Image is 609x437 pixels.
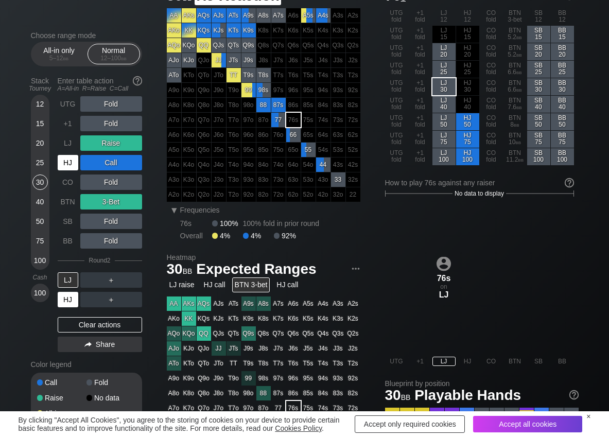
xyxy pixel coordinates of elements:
[197,113,211,127] div: 100% fold in prior round
[212,128,226,142] div: 100% fold in prior round
[37,394,86,401] div: Raise
[301,8,316,23] div: A5s
[480,148,503,165] div: CO fold
[514,121,519,128] span: bb
[286,143,301,157] div: 100% fold in prior round
[503,96,527,113] div: BTN 7.6
[456,61,479,78] div: 100% fold in prior round
[316,53,330,67] div: 100% fold in prior round
[227,38,241,53] div: QTs
[275,424,322,432] a: Cookies Policy
[182,53,196,67] div: KJo
[331,68,345,82] div: 100% fold in prior round
[58,85,142,92] div: A=All-in R=Raise C=Call
[197,53,211,67] div: 100% fold in prior round
[167,113,181,127] div: 100% fold in prior round
[480,131,503,148] div: CO fold
[331,98,345,112] div: 100% fold in prior round
[473,416,582,432] div: Accept all cookies
[167,23,181,38] div: AKo
[271,68,286,82] div: 100% fold in prior round
[409,61,432,78] div: +1 fold
[331,53,345,67] div: 100% fold in prior round
[227,23,241,38] div: KTs
[182,187,196,202] div: 100% fold in prior round
[80,96,142,112] div: Fold
[456,78,479,95] div: 100% fold in prior round
[241,187,256,202] div: 100% fold in prior round
[286,158,301,172] div: 100% fold in prior round
[271,38,286,53] div: 100% fold in prior round
[80,194,142,209] div: 3-Bet
[256,8,271,23] div: A8s
[385,96,408,113] div: UTG fold
[256,98,271,112] div: 88
[182,128,196,142] div: 100% fold in prior round
[197,187,211,202] div: 100% fold in prior round
[212,38,226,53] div: QJs
[331,187,345,202] div: 100% fold in prior round
[271,8,286,23] div: A7s
[331,83,345,97] div: 100% fold in prior round
[409,113,432,130] div: +1 fold
[331,143,345,157] div: 100% fold in prior round
[432,43,456,60] div: LJ 20
[527,26,550,43] div: SB 15
[227,113,241,127] div: 100% fold in prior round
[182,68,196,82] div: 100% fold in prior round
[480,8,503,25] div: CO fold
[227,98,241,112] div: 100% fold in prior round
[182,23,196,38] div: Don't fold. No recommendation for action.
[346,53,360,67] div: 100% fold in prior round
[286,53,301,67] div: 100% fold in prior round
[227,128,241,142] div: 100% fold in prior round
[271,113,286,127] div: 77
[346,128,360,142] div: 100% fold in prior round
[271,187,286,202] div: 100% fold in prior round
[551,131,574,148] div: BB 75
[286,172,301,187] div: 100% fold in prior round
[37,410,86,417] div: All-in
[92,55,135,62] div: 12 – 100
[31,31,142,40] h2: Choose range mode
[527,148,550,165] div: SB 100
[27,85,54,92] div: Tourney
[36,44,83,64] div: All-in only
[503,8,527,25] div: BTN 3-bet
[432,148,456,165] div: LJ 100
[121,55,127,62] span: bb
[301,172,316,187] div: 100% fold in prior round
[197,83,211,97] div: 100% fold in prior round
[256,53,271,67] div: 100% fold in prior round
[516,68,522,76] span: bb
[212,98,226,112] div: 100% fold in prior round
[271,143,286,157] div: 100% fold in prior round
[301,113,316,127] div: 100% fold in prior round
[32,233,48,249] div: 75
[212,158,226,172] div: 100% fold in prior round
[301,128,316,142] div: 100% fold in prior round
[241,128,256,142] div: 100% fold in prior round
[456,113,479,130] div: HJ 50
[346,158,360,172] div: 100% fold in prior round
[331,128,345,142] div: 100% fold in prior round
[516,33,522,41] span: bb
[212,172,226,187] div: 100% fold in prior round
[167,187,181,202] div: 100% fold in prior round
[37,379,86,386] div: Call
[227,8,241,23] div: ATs
[80,116,142,131] div: Fold
[58,116,78,131] div: +1
[480,26,503,43] div: CO fold
[256,172,271,187] div: 100% fold in prior round
[63,55,69,62] span: bb
[409,8,432,25] div: +1 fold
[197,68,211,82] div: 100% fold in prior round
[568,389,580,400] img: help.32db89a4.svg
[32,135,48,151] div: 20
[182,8,196,23] div: AKs
[503,131,527,148] div: BTN 10
[241,38,256,53] div: Q9s
[182,158,196,172] div: 100% fold in prior round
[409,26,432,43] div: +1 fold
